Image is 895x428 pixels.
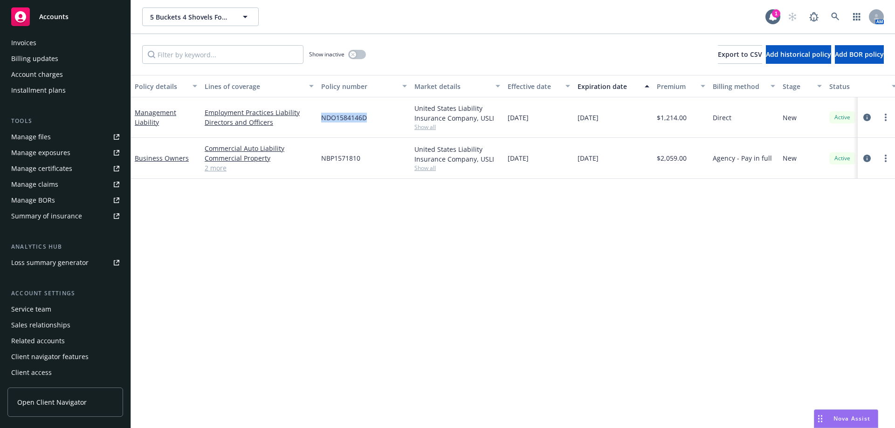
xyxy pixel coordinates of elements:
a: more [880,112,891,123]
a: Manage claims [7,177,123,192]
button: Market details [411,75,504,97]
div: Analytics hub [7,242,123,251]
a: Manage files [7,129,123,144]
a: Business Owners [135,154,189,163]
span: Open Client Navigator [17,397,87,407]
a: Invoices [7,35,123,50]
a: Installment plans [7,83,123,98]
a: Employment Practices Liability [205,108,314,117]
div: United States Liability Insurance Company, USLI [414,103,500,123]
div: Manage BORs [11,193,55,208]
a: Manage certificates [7,161,123,176]
span: [DATE] [578,153,599,163]
a: Directors and Officers [205,117,314,127]
button: 5 Buckets 4 Shovels Foundation [142,7,259,26]
span: Accounts [39,13,69,20]
span: Direct [713,113,731,122]
div: Billing updates [11,51,58,66]
a: Commercial Property [205,153,314,163]
div: United States Liability Insurance Company, USLI [414,144,500,164]
div: Drag to move [814,410,826,428]
span: 5 Buckets 4 Shovels Foundation [150,12,231,22]
div: Expiration date [578,82,639,91]
a: Sales relationships [7,318,123,333]
div: Account settings [7,289,123,298]
span: [DATE] [578,113,599,122]
button: Effective date [504,75,574,97]
button: Premium [653,75,709,97]
a: Commercial Auto Liability [205,143,314,153]
button: Lines of coverage [201,75,317,97]
div: Service team [11,302,51,317]
span: Show all [414,123,500,131]
a: Accounts [7,4,123,30]
input: Filter by keyword... [142,45,303,64]
button: Export to CSV [718,45,762,64]
div: Policy number [321,82,397,91]
div: Summary of insurance [11,209,82,224]
div: Account charges [11,67,63,82]
div: Client navigator features [11,349,89,364]
div: Invoices [11,35,36,50]
a: 2 more [205,163,314,173]
span: Add BOR policy [835,50,884,59]
div: Effective date [508,82,560,91]
div: Related accounts [11,333,65,348]
div: Lines of coverage [205,82,303,91]
a: Service team [7,302,123,317]
button: Policy details [131,75,201,97]
a: Manage BORs [7,193,123,208]
div: Installment plans [11,83,66,98]
button: Add historical policy [766,45,831,64]
span: [DATE] [508,153,529,163]
a: Client navigator features [7,349,123,364]
a: Billing updates [7,51,123,66]
span: New [783,113,797,122]
div: Premium [657,82,695,91]
div: Manage files [11,129,51,144]
span: Show inactive [309,50,344,58]
a: more [880,153,891,164]
a: Management Liability [135,108,176,127]
div: Stage [783,82,812,91]
span: Active [833,113,852,122]
a: Summary of insurance [7,209,123,224]
span: Active [833,154,852,163]
span: New [783,153,797,163]
button: Policy number [317,75,411,97]
span: $2,059.00 [657,153,687,163]
span: NDO1584146D [321,113,367,122]
button: Billing method [709,75,779,97]
span: Add historical policy [766,50,831,59]
span: Export to CSV [718,50,762,59]
a: Related accounts [7,333,123,348]
button: Add BOR policy [835,45,884,64]
span: Show all [414,164,500,172]
button: Nova Assist [814,409,878,428]
button: Stage [779,75,826,97]
button: Expiration date [574,75,653,97]
div: Loss summary generator [11,255,89,270]
div: Client access [11,365,52,380]
div: Manage claims [11,177,58,192]
div: Manage exposures [11,145,70,160]
span: Nova Assist [833,414,870,422]
span: NBP1571810 [321,153,360,163]
div: Manage certificates [11,161,72,176]
a: Search [826,7,845,26]
span: $1,214.00 [657,113,687,122]
a: Client access [7,365,123,380]
a: Start snowing [783,7,802,26]
div: Status [829,82,886,91]
a: Manage exposures [7,145,123,160]
a: Switch app [847,7,866,26]
a: circleInformation [861,112,873,123]
span: [DATE] [508,113,529,122]
span: Agency - Pay in full [713,153,772,163]
a: Account charges [7,67,123,82]
div: Tools [7,116,123,126]
div: 1 [772,9,780,18]
div: Market details [414,82,490,91]
div: Billing method [713,82,765,91]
